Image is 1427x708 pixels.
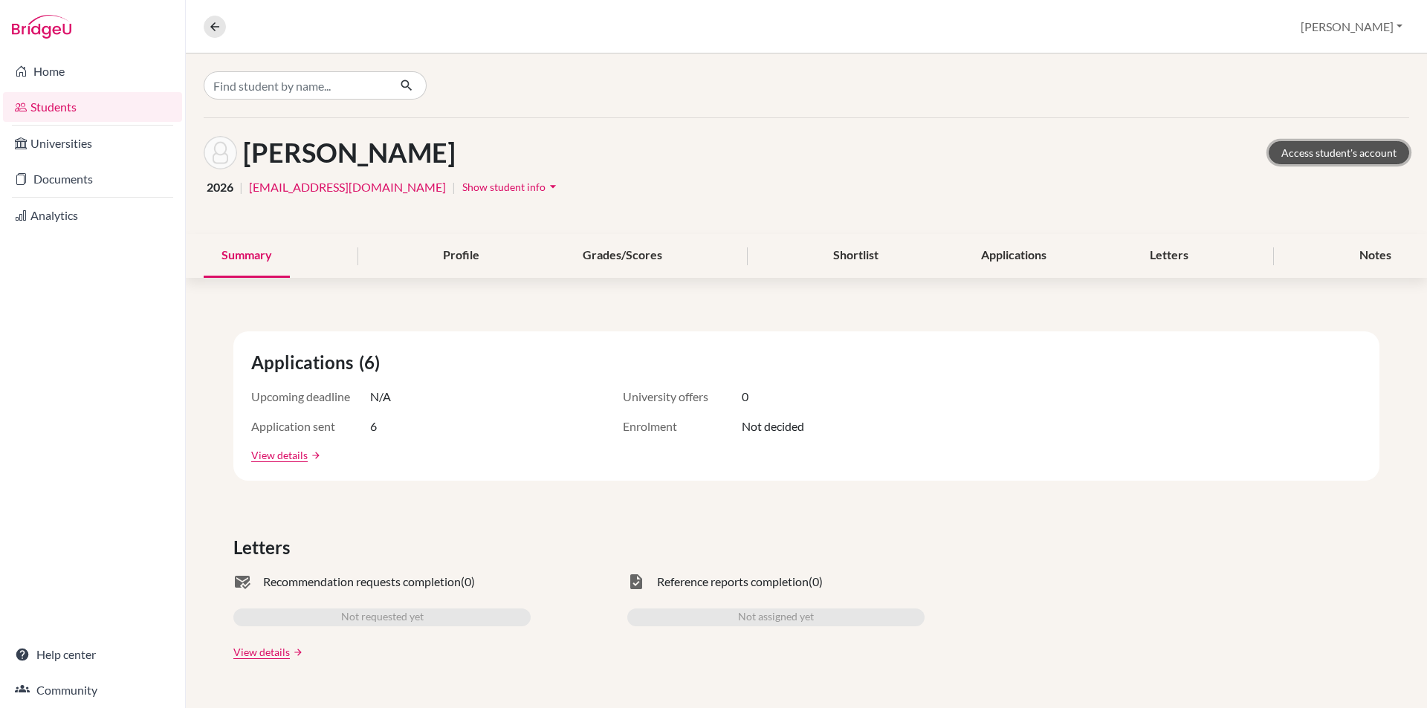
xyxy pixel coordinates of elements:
[461,573,475,591] span: (0)
[249,178,446,196] a: [EMAIL_ADDRESS][DOMAIN_NAME]
[462,181,546,193] span: Show student info
[546,179,560,194] i: arrow_drop_down
[233,573,251,591] span: mark_email_read
[243,137,456,169] h1: [PERSON_NAME]
[809,573,823,591] span: (0)
[251,418,370,435] span: Application sent
[3,56,182,86] a: Home
[738,608,814,626] span: Not assigned yet
[3,129,182,158] a: Universities
[3,164,182,194] a: Documents
[3,675,182,705] a: Community
[233,644,290,660] a: View details
[12,15,71,39] img: Bridge-U
[742,388,748,406] span: 0
[565,234,680,278] div: Grades/Scores
[963,234,1064,278] div: Applications
[1342,234,1409,278] div: Notes
[1269,141,1409,164] a: Access student's account
[657,573,809,591] span: Reference reports completion
[239,178,243,196] span: |
[251,388,370,406] span: Upcoming deadline
[1294,13,1409,41] button: [PERSON_NAME]
[3,640,182,669] a: Help center
[3,201,182,230] a: Analytics
[1132,234,1206,278] div: Letters
[623,418,742,435] span: Enrolment
[623,388,742,406] span: University offers
[341,608,424,626] span: Not requested yet
[627,573,645,591] span: task
[452,178,456,196] span: |
[204,71,388,100] input: Find student by name...
[742,418,804,435] span: Not decided
[462,175,561,198] button: Show student infoarrow_drop_down
[263,573,461,591] span: Recommendation requests completion
[204,136,237,169] img: Aadya Pillai's avatar
[207,178,233,196] span: 2026
[251,349,359,376] span: Applications
[425,234,497,278] div: Profile
[370,388,391,406] span: N/A
[204,234,290,278] div: Summary
[233,534,296,561] span: Letters
[251,447,308,463] a: View details
[308,450,321,461] a: arrow_forward
[359,349,386,376] span: (6)
[815,234,896,278] div: Shortlist
[290,647,303,657] a: arrow_forward
[3,92,182,122] a: Students
[370,418,377,435] span: 6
